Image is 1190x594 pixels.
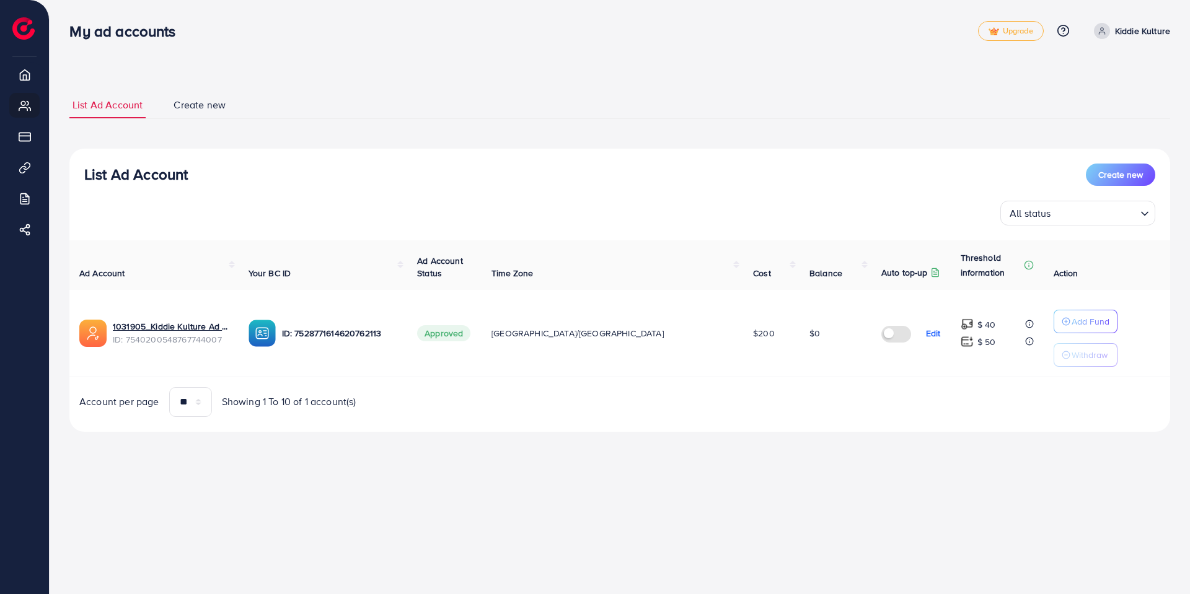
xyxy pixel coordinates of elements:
[1054,343,1117,367] button: Withdraw
[1054,267,1078,279] span: Action
[491,267,533,279] span: Time Zone
[12,17,35,40] img: logo
[79,267,125,279] span: Ad Account
[491,327,664,339] span: [GEOGRAPHIC_DATA]/[GEOGRAPHIC_DATA]
[881,265,928,280] p: Auto top-up
[1055,202,1135,222] input: Search for option
[282,326,398,341] p: ID: 7528771614620762113
[1054,310,1117,333] button: Add Fund
[978,21,1044,41] a: tickUpgrade
[1072,314,1109,329] p: Add Fund
[174,98,226,112] span: Create new
[69,22,185,40] h3: My ad accounts
[1115,24,1170,38] p: Kiddie Kulture
[249,320,276,347] img: ic-ba-acc.ded83a64.svg
[809,327,820,339] span: $0
[417,325,470,341] span: Approved
[113,333,229,346] span: ID: 7540200548767744007
[961,250,1021,280] p: Threshold information
[989,27,1033,36] span: Upgrade
[417,255,463,279] span: Ad Account Status
[977,317,996,332] p: $ 40
[961,335,974,348] img: top-up amount
[1137,538,1181,585] iframe: Chat
[753,267,771,279] span: Cost
[73,98,143,112] span: List Ad Account
[977,334,996,349] p: $ 50
[79,320,107,347] img: ic-ads-acc.e4c84228.svg
[113,320,229,346] div: <span class='underline'>1031905_Kiddie Kulture Ad acc_1755589805798</span></br>7540200548767744007
[84,165,188,183] h3: List Ad Account
[113,320,229,333] a: 1031905_Kiddie Kulture Ad acc_1755589805798
[926,326,941,341] p: Edit
[222,395,356,409] span: Showing 1 To 10 of 1 account(s)
[1098,168,1143,181] span: Create new
[989,27,999,36] img: tick
[809,267,842,279] span: Balance
[961,318,974,331] img: top-up amount
[1007,204,1054,222] span: All status
[753,327,775,339] span: $200
[1072,347,1108,362] p: Withdraw
[1000,201,1155,225] div: Search for option
[1089,23,1170,39] a: Kiddie Kulture
[1086,164,1155,186] button: Create new
[249,267,291,279] span: Your BC ID
[79,395,159,409] span: Account per page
